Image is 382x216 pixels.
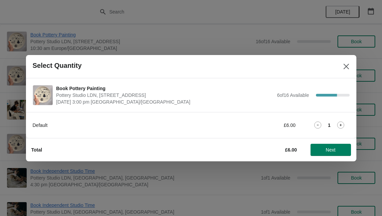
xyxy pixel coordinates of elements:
strong: 1 [328,122,331,129]
span: 6 of 16 Available [277,92,309,98]
strong: Total [31,147,42,153]
span: [DATE] 3:00 pm [GEOGRAPHIC_DATA]/[GEOGRAPHIC_DATA] [56,99,274,105]
strong: £6.00 [285,147,297,153]
button: Close [340,60,352,73]
span: Pottery Studio LDN, [STREET_ADDRESS] [56,92,274,99]
button: Next [311,144,351,156]
span: Book Pottery Painting [56,85,274,92]
div: Default [33,122,220,129]
div: £6.00 [233,122,296,129]
span: Next [326,147,335,153]
h2: Select Quantity [33,62,82,70]
img: Book Pottery Painting | Pottery Studio LDN, Unit 1.3, Building A4, 10 Monro Way, London, SE10 0EJ... [33,85,53,105]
